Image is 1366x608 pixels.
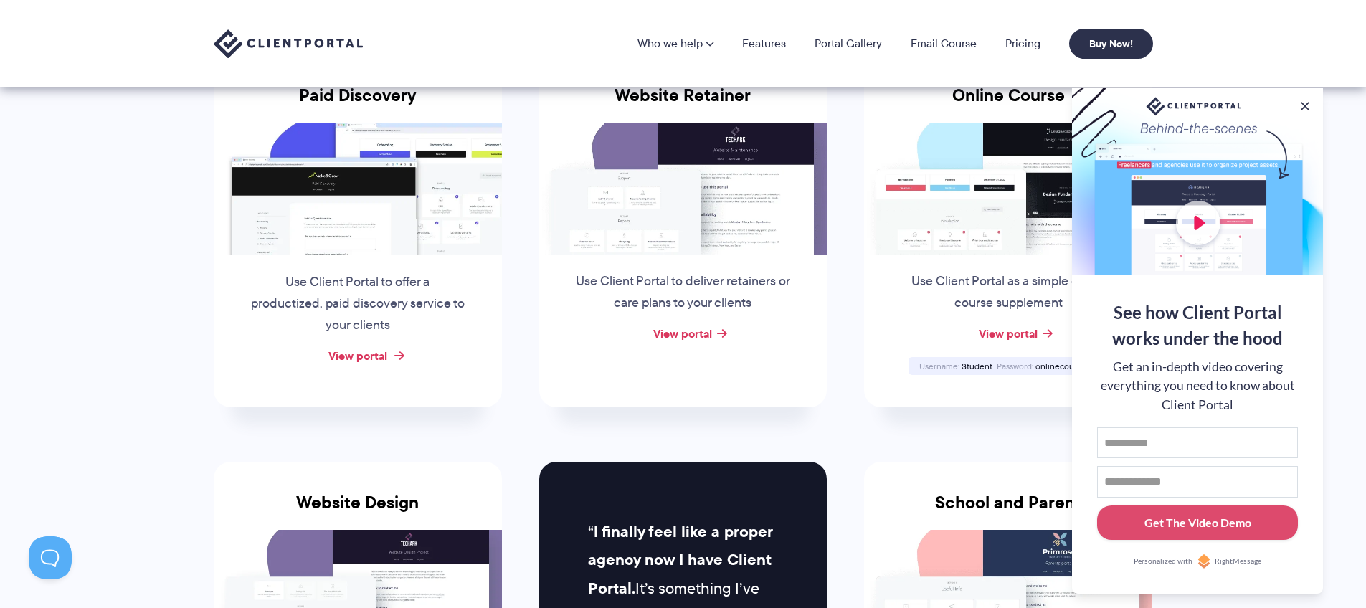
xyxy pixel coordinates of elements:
a: View portal [979,325,1038,342]
button: Get The Video Demo [1097,505,1298,541]
iframe: Toggle Customer Support [29,536,72,579]
a: Features [742,38,786,49]
h3: Online Course [864,85,1152,123]
a: Pricing [1005,38,1040,49]
a: View portal [653,325,712,342]
div: Get an in-depth video covering everything you need to know about Client Portal [1097,358,1298,414]
a: Who we help [637,38,713,49]
a: View portal [328,347,387,364]
p: Use Client Portal to offer a productized, paid discovery service to your clients [249,272,467,336]
span: Username [919,360,959,372]
a: Portal Gallery [815,38,882,49]
h3: School and Parent [864,493,1152,530]
a: Buy Now! [1069,29,1153,59]
strong: I finally feel like a proper agency now I have Client Portal. [588,520,772,601]
h3: Paid Discovery [214,85,502,123]
span: RightMessage [1215,556,1261,567]
span: Personalized with [1134,556,1192,567]
span: onlinecourse123 [1035,360,1097,372]
p: Use Client Portal as a simple online course supplement [899,271,1117,314]
h3: Website Design [214,493,502,530]
h3: Website Retainer [539,85,827,123]
a: Personalized withRightMessage [1097,554,1298,569]
div: Get The Video Demo [1144,514,1251,531]
p: Use Client Portal to deliver retainers or care plans to your clients [574,271,792,314]
a: Email Course [911,38,977,49]
span: Password [997,360,1033,372]
span: Student [962,360,992,372]
div: See how Client Portal works under the hood [1097,300,1298,351]
img: Personalized with RightMessage [1197,554,1211,569]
